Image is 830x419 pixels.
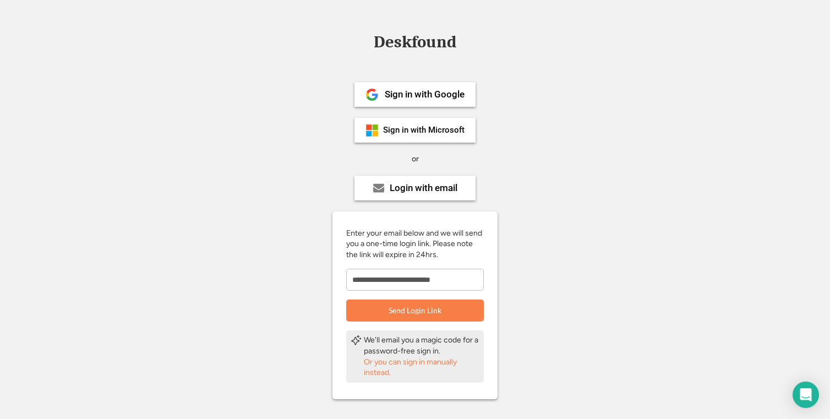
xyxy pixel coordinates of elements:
[390,183,457,193] div: Login with email
[385,90,465,99] div: Sign in with Google
[365,124,379,137] img: ms-symbollockup_mssymbol_19.png
[412,154,419,165] div: or
[364,335,479,356] div: We'll email you a magic code for a password-free sign in.
[368,34,462,51] div: Deskfound
[364,357,479,378] div: Or you can sign in manually instead.
[346,228,484,260] div: Enter your email below and we will send you a one-time login link. Please note the link will expi...
[383,126,465,134] div: Sign in with Microsoft
[793,382,819,408] div: Open Intercom Messenger
[346,300,484,322] button: Send Login Link
[365,88,379,101] img: 1024px-Google__G__Logo.svg.png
